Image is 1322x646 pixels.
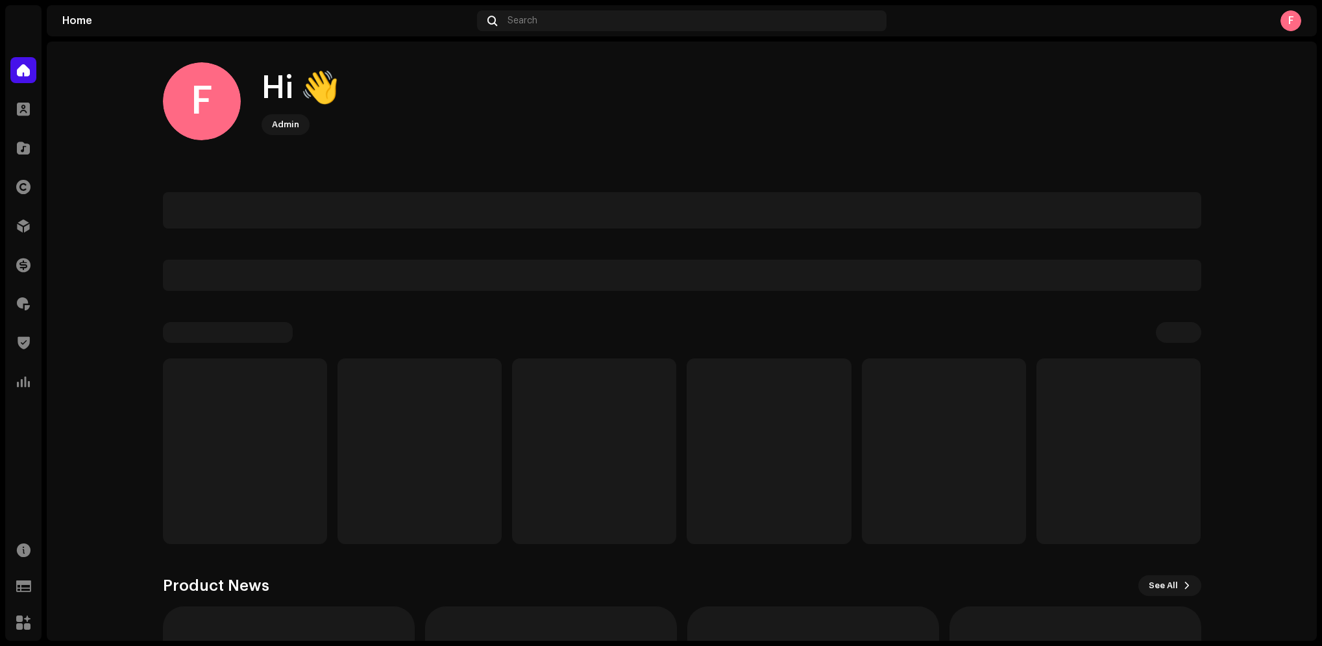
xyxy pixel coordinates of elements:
[62,16,472,26] div: Home
[1149,573,1178,599] span: See All
[262,68,339,109] div: Hi 👋
[272,117,299,132] div: Admin
[163,575,269,596] h3: Product News
[1138,575,1201,596] button: See All
[508,16,537,26] span: Search
[1280,10,1301,31] div: F
[163,62,241,140] div: F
